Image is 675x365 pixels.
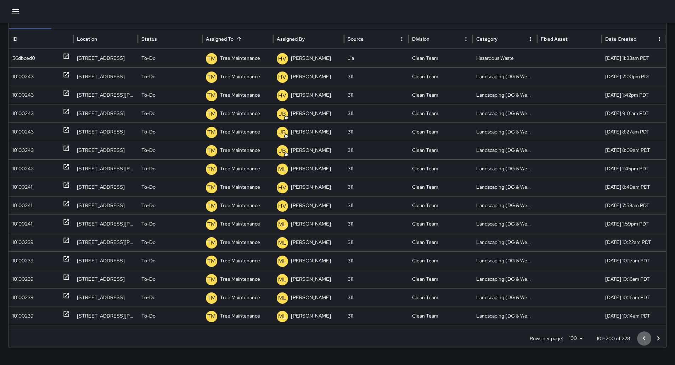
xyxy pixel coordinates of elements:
[291,141,331,159] p: [PERSON_NAME]
[291,68,331,86] p: [PERSON_NAME]
[530,335,563,342] p: Rows per page:
[397,34,407,44] button: Source column menu
[73,67,138,86] div: 448 Tehama Street
[409,270,473,288] div: Clean Team
[597,335,630,342] p: 101–200 of 228
[12,104,34,122] div: 10100243
[207,183,216,192] p: TM
[278,73,286,81] p: HV
[207,147,216,155] p: TM
[220,252,260,270] p: Tree Maintenance
[409,325,473,343] div: Clean Team
[73,288,138,307] div: 1066 Mission Street
[654,34,664,44] button: Date Created column menu
[12,270,34,288] div: 10100239
[602,178,666,196] div: 8/12/2025, 8:49am PDT
[141,325,156,343] p: To-Do
[220,233,260,251] p: Tree Maintenance
[473,159,537,178] div: Landscaping (DG & Weeds)
[207,275,216,284] p: TM
[220,270,260,288] p: Tree Maintenance
[207,165,216,173] p: TM
[409,141,473,159] div: Clean Team
[278,55,286,63] p: HV
[220,307,260,325] p: Tree Maintenance
[291,86,331,104] p: [PERSON_NAME]
[409,159,473,178] div: Clean Team
[77,36,97,42] div: Location
[12,252,34,270] div: 10100239
[473,104,537,122] div: Landscaping (DG & Weeds)
[344,251,409,270] div: 311
[541,36,568,42] div: Fixed Asset
[12,86,34,104] div: 10100243
[461,34,471,44] button: Division column menu
[602,233,666,251] div: 8/8/2025, 10:22am PDT
[207,110,216,118] p: TM
[473,67,537,86] div: Landscaping (DG & Weeds)
[207,312,216,321] p: TM
[278,220,287,229] p: ML
[602,307,666,325] div: 8/8/2025, 10:14am PDT
[651,331,665,346] button: Go to next page
[73,233,138,251] div: 470 Clementina Street
[409,196,473,215] div: Clean Team
[278,202,286,210] p: HV
[566,333,585,343] div: 100
[412,36,429,42] div: Division
[602,325,666,343] div: 8/8/2025, 9:59am PDT
[141,196,156,215] p: To-Do
[141,178,156,196] p: To-Do
[602,104,666,122] div: 8/14/2025, 9:01am PDT
[12,160,34,178] div: 10100242
[409,104,473,122] div: Clean Team
[291,307,331,325] p: [PERSON_NAME]
[141,86,156,104] p: To-Do
[291,325,331,343] p: [PERSON_NAME]
[602,141,666,159] div: 8/14/2025, 8:09am PDT
[409,215,473,233] div: Clean Team
[278,294,287,302] p: ML
[291,215,331,233] p: [PERSON_NAME]
[291,289,331,307] p: [PERSON_NAME]
[473,49,537,67] div: Hazardous Waste
[602,270,666,288] div: 8/8/2025, 10:16am PDT
[291,178,331,196] p: [PERSON_NAME]
[291,123,331,141] p: [PERSON_NAME]
[234,34,244,44] button: Sort
[344,215,409,233] div: 311
[141,141,156,159] p: To-Do
[602,159,666,178] div: 8/12/2025, 1:45pm PDT
[344,307,409,325] div: 311
[409,86,473,104] div: Clean Team
[473,288,537,307] div: Landscaping (DG & Weeds)
[602,288,666,307] div: 8/8/2025, 10:16am PDT
[278,312,287,321] p: ML
[141,104,156,122] p: To-Do
[278,257,287,266] p: ML
[73,325,138,343] div: 448 Tehama Street
[206,36,234,42] div: Assigned To
[73,215,138,233] div: 531 Jessie Street
[207,128,216,137] p: TM
[344,86,409,104] div: 311
[278,275,287,284] p: ML
[602,49,666,67] div: 8/21/2025, 11:33am PDT
[220,215,260,233] p: Tree Maintenance
[348,36,364,42] div: Source
[344,67,409,86] div: 311
[12,325,34,343] div: 10100239
[220,104,260,122] p: Tree Maintenance
[207,239,216,247] p: TM
[637,331,651,346] button: Go to previous page
[602,196,666,215] div: 8/12/2025, 7:58am PDT
[473,86,537,104] div: Landscaping (DG & Weeds)
[141,49,156,67] p: To-Do
[409,67,473,86] div: Clean Team
[602,122,666,141] div: 8/14/2025, 8:27am PDT
[141,215,156,233] p: To-Do
[602,67,666,86] div: 8/15/2025, 2:00pm PDT
[12,123,34,141] div: 10100243
[73,86,138,104] div: 531 Jessie Street
[409,307,473,325] div: Clean Team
